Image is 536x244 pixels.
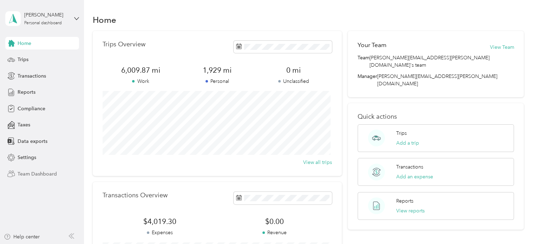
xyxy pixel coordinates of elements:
p: Trips Overview [103,41,145,48]
p: Trips [396,130,407,137]
span: 1,929 mi [179,65,255,75]
h1: Home [93,16,116,24]
p: Transactions [396,163,423,171]
span: Taxes [18,121,30,128]
button: View reports [396,207,425,215]
span: Manager [358,73,377,87]
p: Unclassified [255,78,332,85]
button: Add an expense [396,173,433,180]
button: View Team [490,44,514,51]
p: Reports [396,197,413,205]
p: Quick actions [358,113,514,120]
span: $4,019.30 [103,217,217,226]
span: Team [358,54,370,69]
span: Home [18,40,31,47]
button: Help center [4,233,40,240]
span: [PERSON_NAME][EMAIL_ADDRESS][PERSON_NAME][DOMAIN_NAME] [377,73,497,87]
p: Transactions Overview [103,192,168,199]
span: Compliance [18,105,45,112]
span: Transactions [18,72,46,80]
span: Trips [18,56,28,63]
p: Expenses [103,229,217,236]
span: Settings [18,154,36,161]
span: [PERSON_NAME][EMAIL_ADDRESS][PERSON_NAME][DOMAIN_NAME]'s team [370,54,514,69]
span: 6,009.87 mi [103,65,179,75]
button: Add a trip [396,139,419,147]
button: View all trips [303,159,332,166]
p: Personal [179,78,255,85]
span: Team Dashboard [18,170,57,178]
span: Data exports [18,138,47,145]
div: [PERSON_NAME] [24,11,68,19]
span: Reports [18,88,35,96]
h2: Your Team [358,41,386,50]
span: $0.00 [217,217,332,226]
div: Personal dashboard [24,21,62,25]
p: Work [103,78,179,85]
iframe: Everlance-gr Chat Button Frame [497,205,536,244]
p: Revenue [217,229,332,236]
span: 0 mi [255,65,332,75]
